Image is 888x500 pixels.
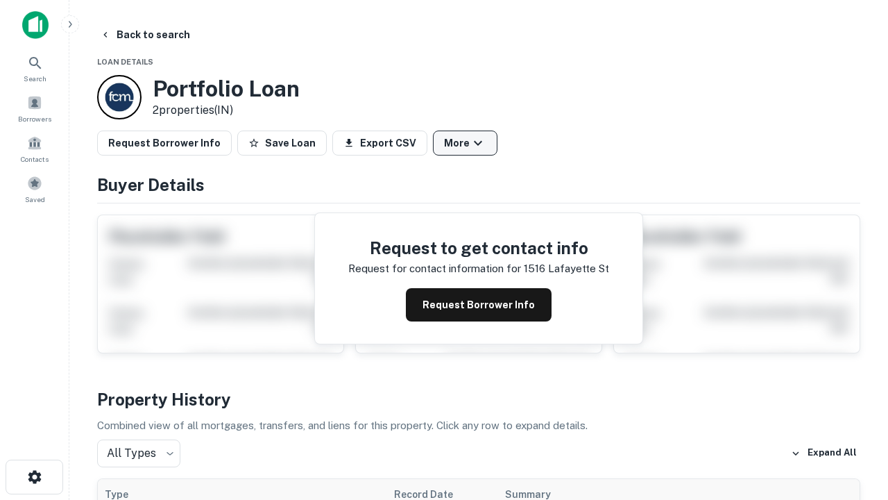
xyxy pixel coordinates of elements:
p: Combined view of all mortgages, transfers, and liens for this property. Click any row to expand d... [97,417,860,434]
button: Request Borrower Info [406,288,552,322]
h4: Property History [97,387,860,412]
a: Saved [4,170,65,208]
button: Save Loan [237,131,327,156]
button: Back to search [94,22,196,47]
button: Request Borrower Info [97,131,232,156]
p: Request for contact information for [348,260,521,277]
p: 2 properties (IN) [153,102,300,119]
div: All Types [97,440,180,467]
p: 1516 lafayette st [524,260,609,277]
span: Saved [25,194,45,205]
button: Export CSV [332,131,427,156]
a: Borrowers [4,90,65,127]
a: Contacts [4,130,65,167]
button: Expand All [787,443,860,464]
span: Loan Details [97,58,153,66]
span: Search [24,73,46,84]
h4: Request to get contact info [348,235,609,260]
button: More [433,131,497,156]
span: Contacts [21,153,49,165]
h3: Portfolio Loan [153,76,300,102]
iframe: Chat Widget [819,344,888,411]
span: Borrowers [18,113,51,124]
a: Search [4,49,65,87]
img: capitalize-icon.png [22,11,49,39]
h4: Buyer Details [97,172,860,197]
